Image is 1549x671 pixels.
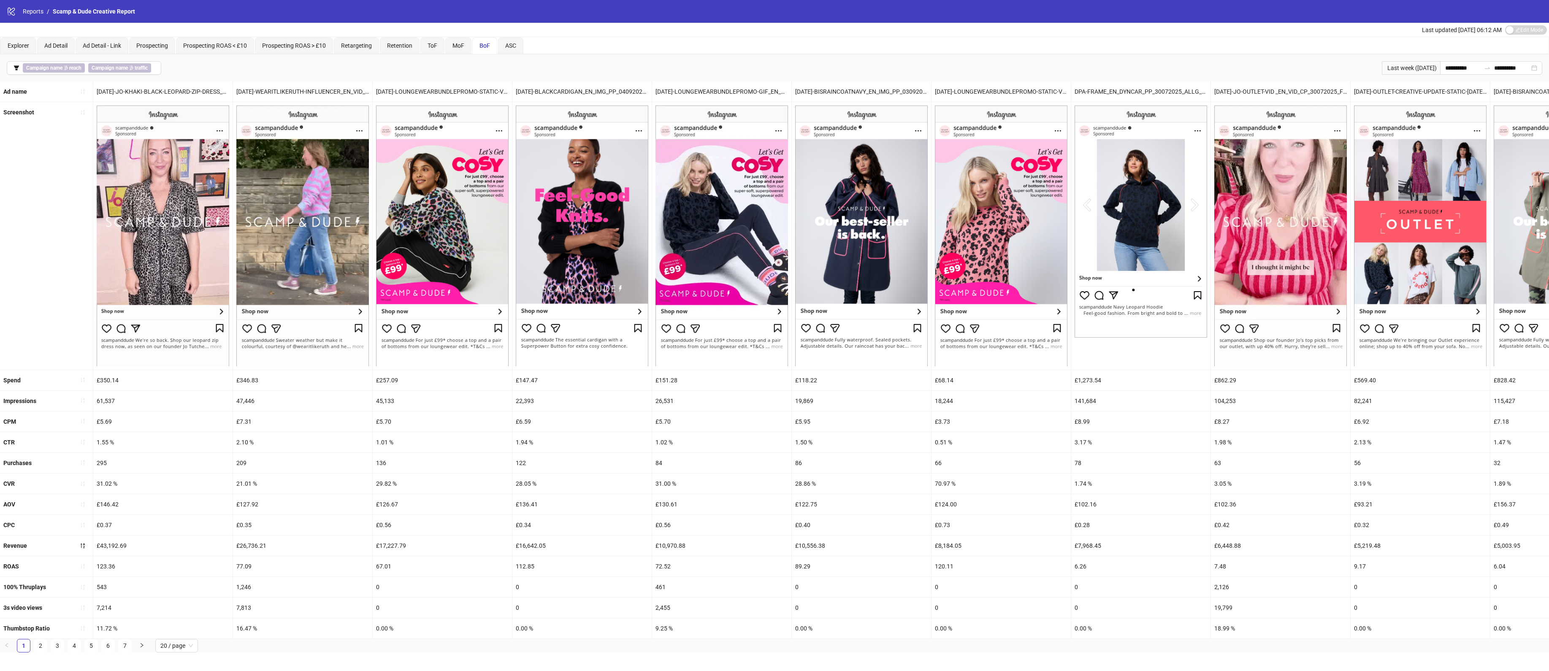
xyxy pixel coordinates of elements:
div: 461 [652,577,791,597]
div: 18,244 [932,391,1071,411]
div: 543 [93,577,233,597]
div: £122.75 [792,494,931,514]
li: 1 [17,639,30,652]
div: 0 [1071,598,1210,618]
div: 0 [932,598,1071,618]
div: 1.74 % [1071,473,1210,494]
div: £147.47 [512,370,652,390]
div: 0 [512,577,652,597]
li: 7 [118,639,132,652]
div: £6.59 [512,411,652,432]
span: sort-ascending [80,625,86,631]
div: £3.73 [932,411,1071,432]
span: ToF [428,42,437,49]
div: 0.00 % [1351,618,1490,639]
span: sort-ascending [80,605,86,611]
li: 2 [34,639,47,652]
div: 0 [373,598,512,618]
span: MoF [452,42,464,49]
div: 0 [792,577,931,597]
div: 1.02 % [652,432,791,452]
div: 0 [373,577,512,597]
div: 3.05 % [1211,473,1350,494]
div: £5.70 [373,411,512,432]
div: £146.42 [93,494,233,514]
img: Screenshot 120234148189140005 [236,106,369,366]
span: right [139,643,144,648]
div: £346.83 [233,370,372,390]
b: AOV [3,501,15,508]
div: [DATE]-JO-OUTLET-VID _EN_VID_CP_30072025_F_CC_SC12_USP3_OUTLET-UPDATE [1211,81,1350,102]
div: £5.70 [652,411,791,432]
div: £569.40 [1351,370,1490,390]
span: 20 / page [160,639,193,652]
div: 56 [1351,453,1490,473]
b: Campaign name [26,65,62,71]
div: 295 [93,453,233,473]
div: 1.50 % [792,432,931,452]
span: Prospecting ROAS > £10 [262,42,326,49]
div: 7,813 [233,598,372,618]
img: Screenshot 120233273991890005 [1354,106,1487,366]
span: Ad Detail [44,42,68,49]
div: £0.28 [1071,515,1210,535]
a: 6 [102,639,114,652]
div: £0.56 [652,515,791,535]
div: £10,556.38 [792,536,931,556]
div: [DATE]-JO-KHAKI-BLACK-LEOPARD-ZIP-DRESS_EN_VID_PP_15082025_F_CC_SC12_USP11_JO-FOUNDER [93,81,233,102]
div: Page Size [155,639,198,652]
button: Campaign name ∌ reachCampaign name ∌ traffic [7,61,161,75]
span: sort-ascending [80,584,86,590]
span: to [1484,65,1491,71]
a: 3 [51,639,64,652]
span: sort-ascending [80,418,86,424]
div: £43,192.69 [93,536,233,556]
div: 1.94 % [512,432,652,452]
div: 18.99 % [1211,618,1350,639]
div: 9.17 [1351,556,1490,576]
span: sort-ascending [80,522,86,528]
div: £118.22 [792,370,931,390]
div: 0.00 % [512,618,652,639]
div: 67.01 [373,556,512,576]
div: £151.28 [652,370,791,390]
li: 6 [101,639,115,652]
div: 19,799 [1211,598,1350,618]
div: 22,393 [512,391,652,411]
b: traffic [135,65,148,71]
div: £350.14 [93,370,233,390]
div: £6,448.88 [1211,536,1350,556]
div: 0 [1351,598,1490,618]
span: sort-ascending [80,398,86,403]
b: Ad name [3,88,27,95]
span: Last updated [DATE] 06:12 AM [1422,27,1502,33]
div: 16.47 % [233,618,372,639]
div: 1.98 % [1211,432,1350,452]
div: £5,219.48 [1351,536,1490,556]
div: 0 [1071,577,1210,597]
div: £7,968.45 [1071,536,1210,556]
div: £6.92 [1351,411,1490,432]
div: £5.95 [792,411,931,432]
li: 4 [68,639,81,652]
span: ∌ [23,63,85,73]
div: 122 [512,453,652,473]
div: £124.00 [932,494,1071,514]
div: [DATE]-WEARITLIKERUTH-INFLUENCER_EN_VID_SP_11092025_F_CC_SC12_USP7_INFLUENCER - Copy [233,81,372,102]
div: £862.29 [1211,370,1350,390]
div: [DATE]-LOUNGEWEARBUNDLEPROMO-STATIC-V3_EN_IMG_SP_11092025_F_CC_SC1_USP3_PROMO - Copy [373,81,512,102]
div: 0 [792,598,931,618]
div: 77.09 [233,556,372,576]
div: 28.86 % [792,473,931,494]
div: £16,642.05 [512,536,652,556]
a: Reports [21,7,45,16]
div: 11.72 % [93,618,233,639]
b: reach [69,65,81,71]
span: sort-ascending [80,481,86,487]
div: £136.41 [512,494,652,514]
b: Campaign name [92,65,128,71]
img: Screenshot 120234148189130005 [655,106,788,366]
div: £257.09 [373,370,512,390]
div: 0.51 % [932,432,1071,452]
b: Impressions [3,398,36,404]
